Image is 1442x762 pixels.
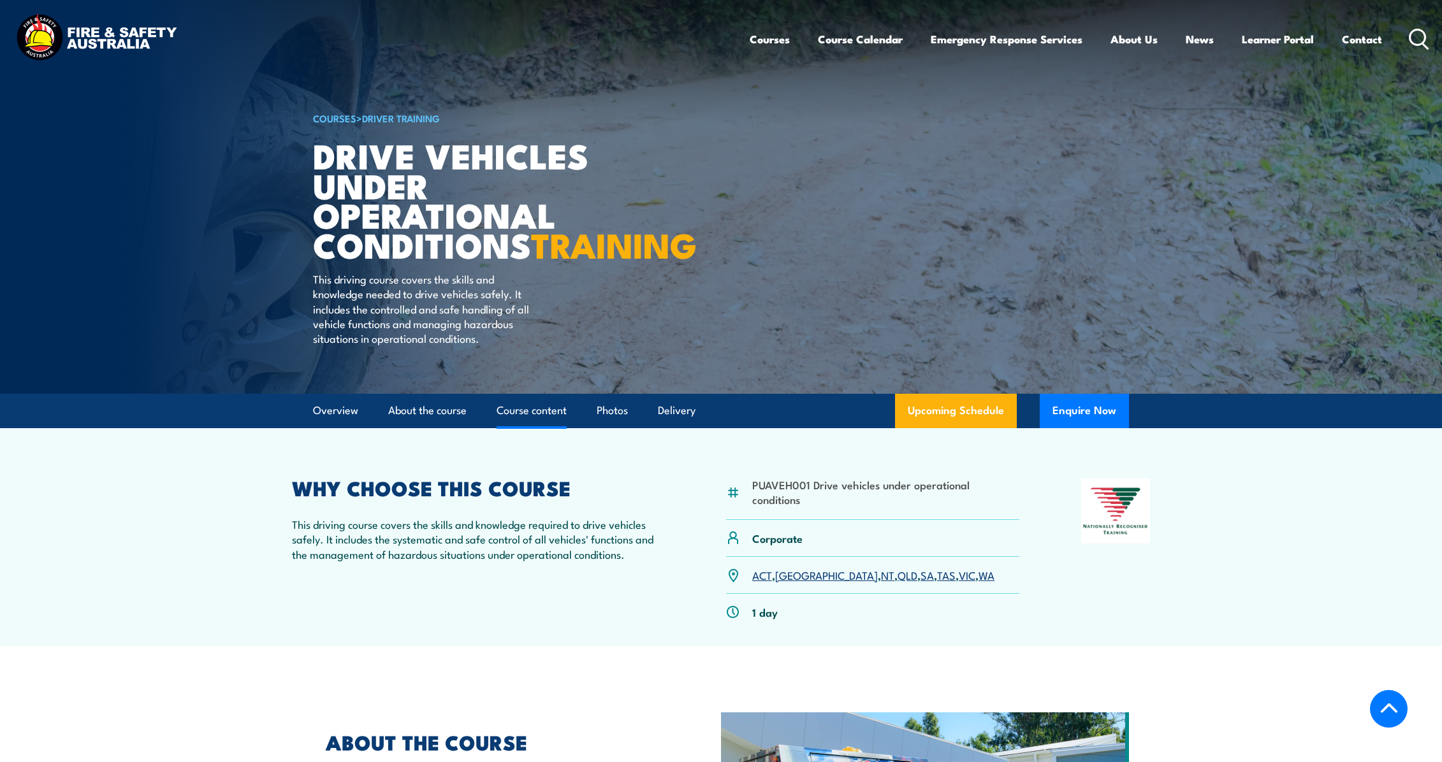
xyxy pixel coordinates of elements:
[1186,22,1214,56] a: News
[959,567,975,582] a: VIC
[497,394,567,428] a: Course content
[326,733,662,751] h2: ABOUT THE COURSE
[292,478,664,496] h2: WHY CHOOSE THIS COURSE
[921,567,934,582] a: SA
[313,394,358,428] a: Overview
[531,217,697,270] strong: TRAINING
[292,517,664,561] p: This driving course covers the skills and knowledge required to drive vehicles safely. It include...
[388,394,467,428] a: About the course
[931,22,1082,56] a: Emergency Response Services
[752,531,803,545] p: Corporate
[1342,22,1382,56] a: Contact
[658,394,696,428] a: Delivery
[1081,478,1150,543] img: Nationally Recognised Training logo.
[881,567,894,582] a: NT
[979,567,994,582] a: WA
[752,568,994,582] p: , , , , , , ,
[1242,22,1314,56] a: Learner Portal
[313,111,356,125] a: COURSES
[1040,394,1129,428] button: Enquire Now
[752,567,772,582] a: ACT
[313,140,628,259] h1: Drive Vehicles under Operational Conditions
[313,271,546,346] p: This driving course covers the skills and knowledge needed to drive vehicles safely. It includes ...
[750,22,790,56] a: Courses
[898,567,917,582] a: QLD
[597,394,628,428] a: Photos
[362,111,440,125] a: Driver Training
[895,394,1017,428] a: Upcoming Schedule
[1111,22,1158,56] a: About Us
[775,567,878,582] a: [GEOGRAPHIC_DATA]
[752,477,1019,507] li: PUAVEH001 Drive vehicles under operational conditions
[818,22,903,56] a: Course Calendar
[313,110,628,126] h6: >
[937,567,956,582] a: TAS
[752,605,778,619] p: 1 day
